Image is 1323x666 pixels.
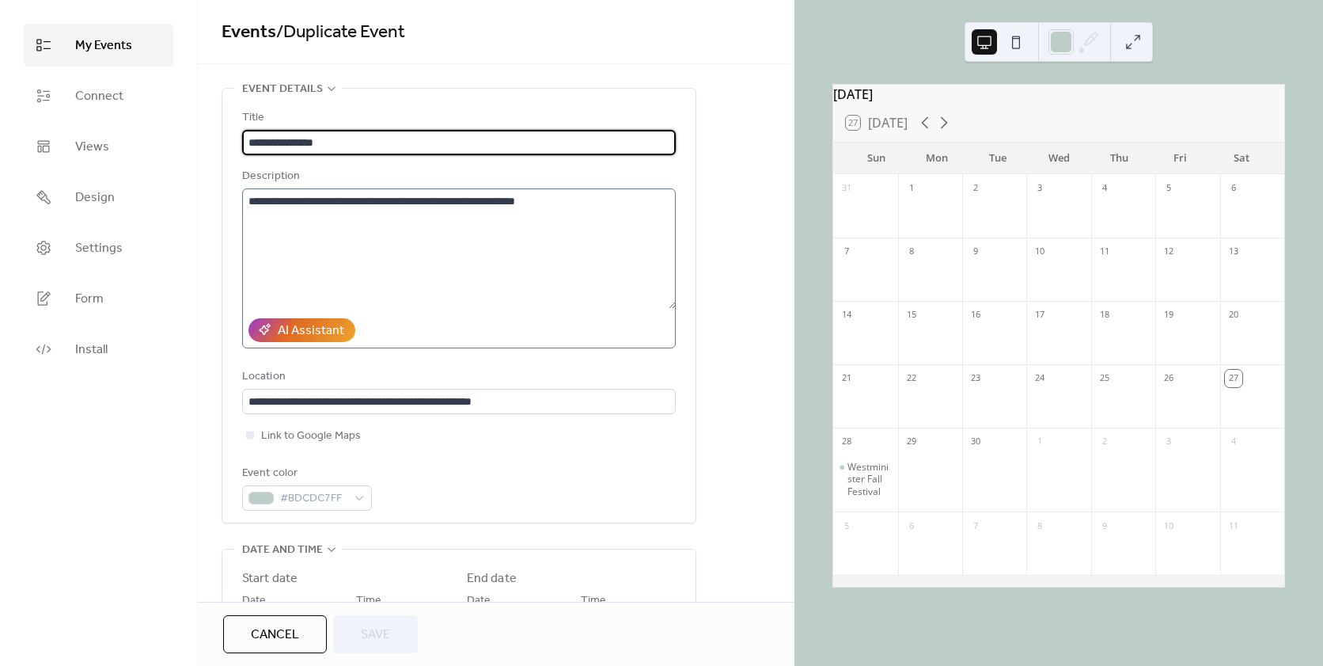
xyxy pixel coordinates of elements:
[467,569,517,588] div: End date
[1096,306,1113,324] div: 18
[24,125,173,168] a: Views
[903,243,920,261] div: 8
[242,541,323,560] span: Date and time
[838,243,855,261] div: 7
[242,592,266,611] span: Date
[1096,180,1113,197] div: 4
[907,143,968,174] div: Mon
[75,138,109,157] span: Views
[75,188,115,207] span: Design
[1225,180,1242,197] div: 6
[1225,433,1242,451] div: 4
[1225,517,1242,535] div: 11
[838,370,855,387] div: 21
[967,180,984,197] div: 2
[967,306,984,324] div: 16
[467,592,491,611] span: Date
[242,367,673,386] div: Location
[75,36,132,55] span: My Events
[1225,306,1242,324] div: 20
[967,517,984,535] div: 7
[280,489,347,508] span: #BDCDC7FF
[1096,433,1113,451] div: 2
[251,626,299,645] span: Cancel
[1225,370,1242,387] div: 27
[903,433,920,451] div: 29
[968,143,1029,174] div: Tue
[838,433,855,451] div: 28
[967,433,984,451] div: 30
[242,464,369,483] div: Event color
[903,306,920,324] div: 15
[223,615,327,653] button: Cancel
[75,341,108,360] span: Install
[278,322,344,341] div: AI Assistant
[1096,370,1113,387] div: 25
[1090,143,1151,174] div: Thu
[1160,180,1177,197] div: 5
[833,85,1284,104] div: [DATE]
[903,180,920,197] div: 1
[1031,433,1048,451] div: 1
[1150,143,1211,174] div: Fri
[242,80,323,99] span: Event details
[903,517,920,535] div: 6
[24,328,173,371] a: Install
[1031,243,1048,261] div: 10
[967,243,984,261] div: 9
[276,15,405,50] span: / Duplicate Event
[242,108,673,127] div: Title
[838,180,855,197] div: 31
[1225,243,1242,261] div: 13
[1211,143,1272,174] div: Sat
[248,318,355,342] button: AI Assistant
[1160,517,1177,535] div: 10
[581,592,606,611] span: Time
[1160,370,1177,387] div: 26
[242,167,673,186] div: Description
[24,176,173,219] a: Design
[1029,143,1090,174] div: Wed
[1096,243,1113,261] div: 11
[24,74,173,117] a: Connect
[967,370,984,387] div: 23
[261,427,361,446] span: Link to Google Maps
[356,592,381,611] span: Time
[1160,433,1177,451] div: 3
[242,569,298,588] div: Start date
[24,226,173,269] a: Settings
[846,143,907,174] div: Sun
[847,461,891,498] div: Westminister Fall Festival
[1096,517,1113,535] div: 9
[1160,306,1177,324] div: 19
[1031,370,1048,387] div: 24
[838,306,855,324] div: 14
[1031,306,1048,324] div: 17
[903,370,920,387] div: 22
[1031,517,1048,535] div: 8
[833,461,897,498] div: Westminister Fall Festival
[75,87,123,106] span: Connect
[24,277,173,320] a: Form
[838,517,855,535] div: 5
[222,15,276,50] a: Events
[1031,180,1048,197] div: 3
[75,290,104,309] span: Form
[24,24,173,67] a: My Events
[75,239,123,258] span: Settings
[1160,243,1177,261] div: 12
